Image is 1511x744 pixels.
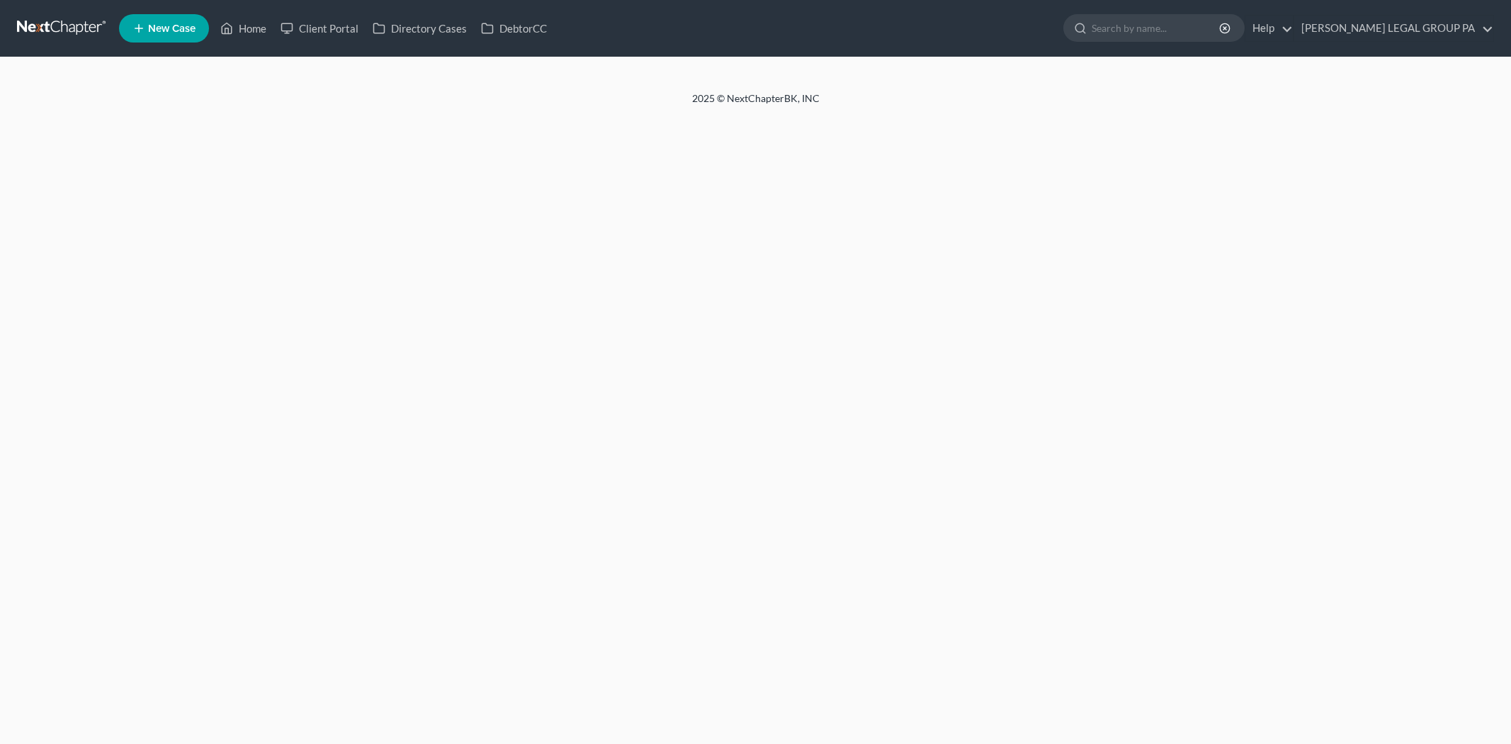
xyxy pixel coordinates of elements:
div: 2025 © NextChapterBK, INC [352,91,1160,117]
span: New Case [148,23,196,34]
a: Directory Cases [366,16,474,41]
a: Home [213,16,273,41]
input: Search by name... [1092,15,1221,41]
a: [PERSON_NAME] LEGAL GROUP PA [1294,16,1493,41]
a: DebtorCC [474,16,554,41]
a: Help [1245,16,1293,41]
a: Client Portal [273,16,366,41]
